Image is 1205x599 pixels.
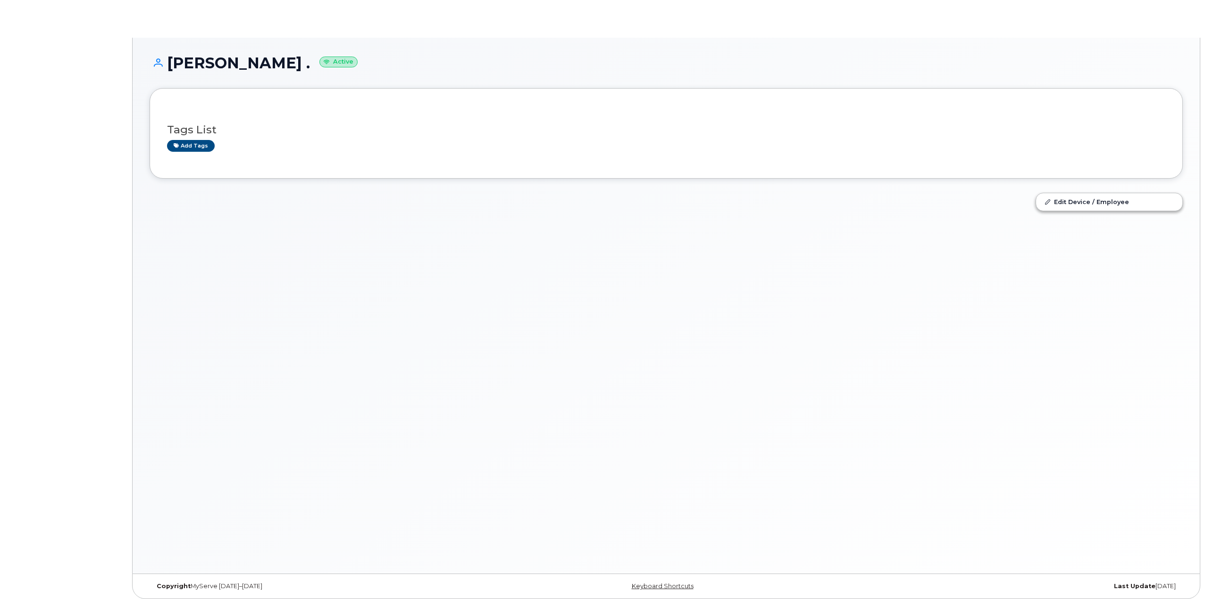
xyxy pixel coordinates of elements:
[838,583,1183,590] div: [DATE]
[1036,193,1182,210] a: Edit Device / Employee
[632,583,694,590] a: Keyboard Shortcuts
[167,140,215,152] a: Add tags
[167,124,1165,136] h3: Tags List
[157,583,191,590] strong: Copyright
[150,55,1183,71] h1: [PERSON_NAME] .
[1114,583,1155,590] strong: Last Update
[150,583,494,590] div: MyServe [DATE]–[DATE]
[319,57,358,67] small: Active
